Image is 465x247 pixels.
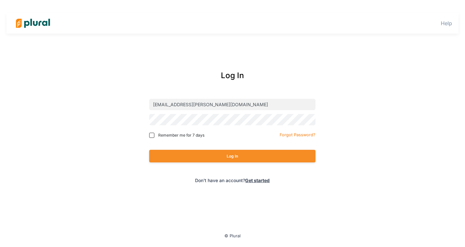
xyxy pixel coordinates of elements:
[245,178,270,183] a: Get started
[149,150,315,162] button: Log In
[122,70,344,81] div: Log In
[158,132,204,138] span: Remember me for 7 days
[441,20,452,26] a: Help
[149,99,315,110] input: Email address
[224,233,241,238] small: © Plural
[122,177,344,184] div: Don't have an account?
[10,12,56,35] img: Logo for Plural
[443,225,459,241] iframe: Intercom live chat
[149,133,154,138] input: Remember me for 7 days
[280,131,315,138] a: Forgot Password?
[280,132,315,137] small: Forgot Password?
